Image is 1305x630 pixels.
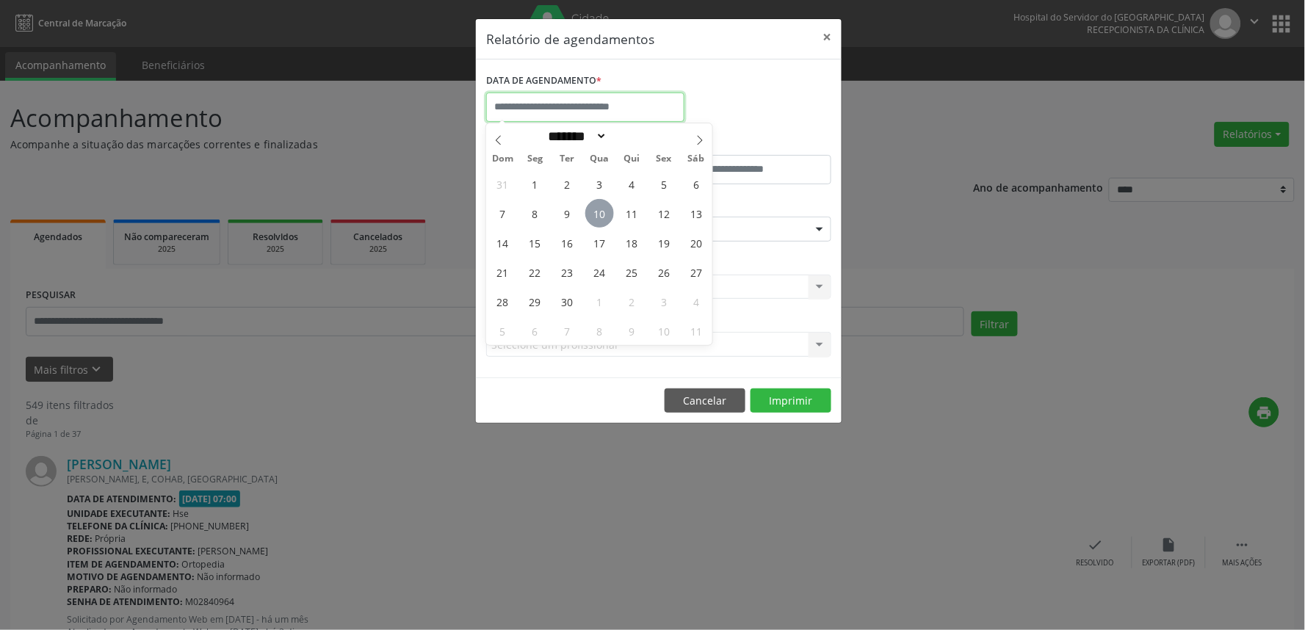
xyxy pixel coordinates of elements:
[585,287,614,316] span: Outubro 1, 2025
[618,170,646,198] span: Setembro 4, 2025
[682,258,711,286] span: Setembro 27, 2025
[615,154,648,164] span: Qui
[553,228,582,257] span: Setembro 16, 2025
[662,132,831,155] label: ATÉ
[618,287,646,316] span: Outubro 2, 2025
[551,154,583,164] span: Ter
[682,170,711,198] span: Setembro 6, 2025
[486,29,654,48] h5: Relatório de agendamentos
[607,128,656,144] input: Year
[618,258,646,286] span: Setembro 25, 2025
[650,199,679,228] span: Setembro 12, 2025
[682,199,711,228] span: Setembro 13, 2025
[486,154,518,164] span: Dom
[682,287,711,316] span: Outubro 4, 2025
[521,316,549,345] span: Outubro 6, 2025
[585,258,614,286] span: Setembro 24, 2025
[521,287,549,316] span: Setembro 29, 2025
[665,388,745,413] button: Cancelar
[553,258,582,286] span: Setembro 23, 2025
[650,228,679,257] span: Setembro 19, 2025
[585,170,614,198] span: Setembro 3, 2025
[585,228,614,257] span: Setembro 17, 2025
[488,258,517,286] span: Setembro 21, 2025
[650,258,679,286] span: Setembro 26, 2025
[521,228,549,257] span: Setembro 15, 2025
[553,170,582,198] span: Setembro 2, 2025
[650,316,679,345] span: Outubro 10, 2025
[488,316,517,345] span: Outubro 5, 2025
[680,154,712,164] span: Sáb
[618,316,646,345] span: Outubro 9, 2025
[488,199,517,228] span: Setembro 7, 2025
[521,258,549,286] span: Setembro 22, 2025
[486,70,601,93] label: DATA DE AGENDAMENTO
[521,199,549,228] span: Setembro 8, 2025
[543,128,608,144] select: Month
[518,154,551,164] span: Seg
[682,316,711,345] span: Outubro 11, 2025
[650,287,679,316] span: Outubro 3, 2025
[583,154,615,164] span: Qua
[618,199,646,228] span: Setembro 11, 2025
[648,154,680,164] span: Sex
[812,19,842,55] button: Close
[751,388,831,413] button: Imprimir
[585,199,614,228] span: Setembro 10, 2025
[585,316,614,345] span: Outubro 8, 2025
[521,170,549,198] span: Setembro 1, 2025
[650,170,679,198] span: Setembro 5, 2025
[618,228,646,257] span: Setembro 18, 2025
[488,170,517,198] span: Agosto 31, 2025
[553,199,582,228] span: Setembro 9, 2025
[488,228,517,257] span: Setembro 14, 2025
[682,228,711,257] span: Setembro 20, 2025
[553,316,582,345] span: Outubro 7, 2025
[553,287,582,316] span: Setembro 30, 2025
[488,287,517,316] span: Setembro 28, 2025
